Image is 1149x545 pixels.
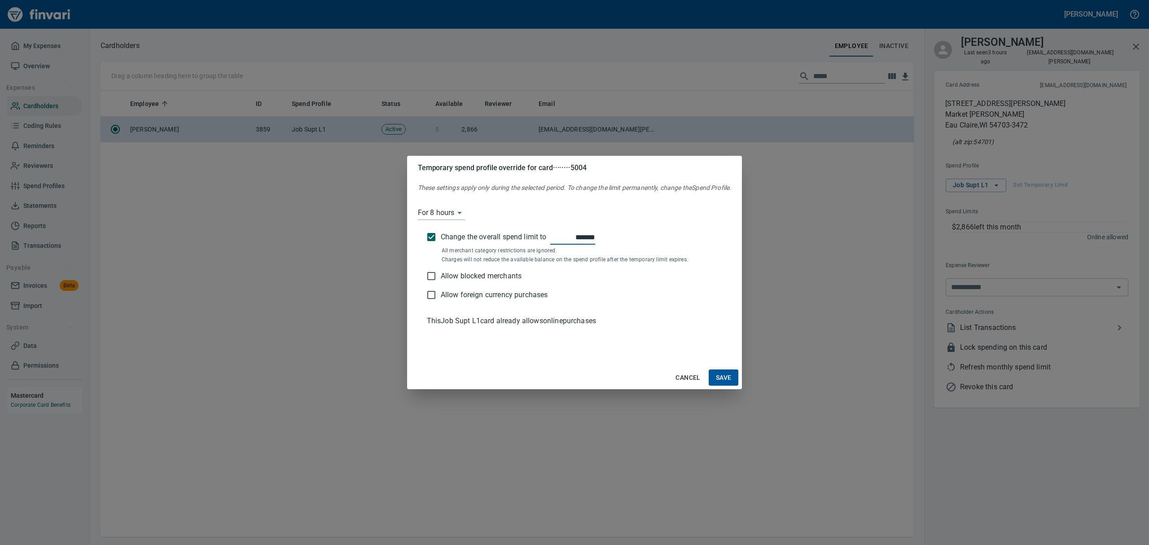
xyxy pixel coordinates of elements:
[441,232,547,242] span: Change the overall spend limit to
[716,372,732,383] span: Save
[709,369,739,386] button: Save
[418,206,465,220] div: For 8 hours
[441,271,522,281] p: Allow blocked merchants
[427,316,723,326] p: This Job Supt L1 card already allows online purchases
[442,255,712,264] p: Charges will not reduce the available balance on the spend profile after the temporary limit expi...
[418,163,732,172] h5: Temporary spend profile override for card ········5004
[441,290,548,300] p: Allow foreign currency purchases
[442,246,712,255] p: All merchant category restrictions are ignored.
[675,372,700,383] span: Cancel
[418,183,732,192] p: These settings apply only during the selected period. To change the limit permanently, change the...
[672,369,704,386] button: Cancel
